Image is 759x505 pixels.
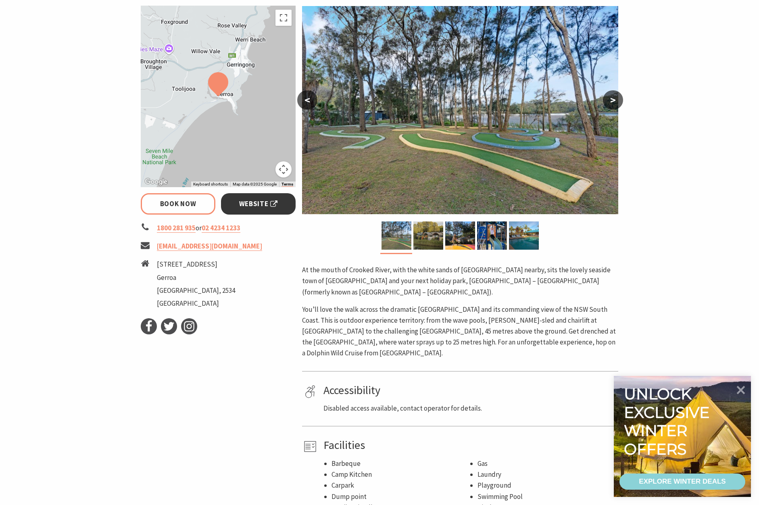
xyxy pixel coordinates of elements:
[233,182,277,186] span: Map data ©2025 Google
[157,285,235,296] li: [GEOGRAPHIC_DATA], 2534
[157,298,235,309] li: [GEOGRAPHIC_DATA]
[141,193,215,215] a: Book Now
[157,223,196,233] a: 1800 281 935
[509,221,539,250] img: Discovery Holiday Parks Gerroa
[477,221,507,250] img: Playground
[141,223,296,234] li: or
[413,221,443,250] img: Discovery Holiday Parks Gerroa
[478,458,615,469] li: Gas
[157,242,262,251] a: [EMAIL_ADDRESS][DOMAIN_NAME]
[323,438,615,452] h4: Facilities
[221,193,296,215] a: Website
[193,182,228,187] button: Keyboard shortcuts
[302,6,618,214] img: Mini Golf
[281,182,293,187] a: Terms
[143,177,169,187] img: Google
[275,10,292,26] button: Toggle fullscreen view
[478,480,615,491] li: Playground
[239,198,278,209] span: Website
[382,221,411,250] img: Mini Golf
[639,474,726,490] div: EXPLORE WINTER DEALS
[302,265,618,298] p: At the mouth of Crooked River, with the white sands of [GEOGRAPHIC_DATA] nearby, sits the lovely ...
[297,90,317,110] button: <
[332,458,469,469] li: Barbeque
[478,491,615,502] li: Swimming Pool
[445,221,475,250] img: Bouncy Pillow
[275,161,292,177] button: Map camera controls
[603,90,623,110] button: >
[302,304,618,359] p: You’ll love the walk across the dramatic [GEOGRAPHIC_DATA] and its commanding view of the NSW Sou...
[202,223,240,233] a: 02 4234 1233
[157,259,235,270] li: [STREET_ADDRESS]
[619,474,745,490] a: EXPLORE WINTER DEALS
[332,469,469,480] li: Camp Kitchen
[323,384,615,397] h4: Accessibility
[157,272,235,283] li: Gerroa
[478,469,615,480] li: Laundry
[332,491,469,502] li: Dump point
[624,385,713,458] div: Unlock exclusive winter offers
[332,480,469,491] li: Carpark
[323,403,615,414] p: Disabled access available, contact operator for details.
[143,177,169,187] a: Open this area in Google Maps (opens a new window)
